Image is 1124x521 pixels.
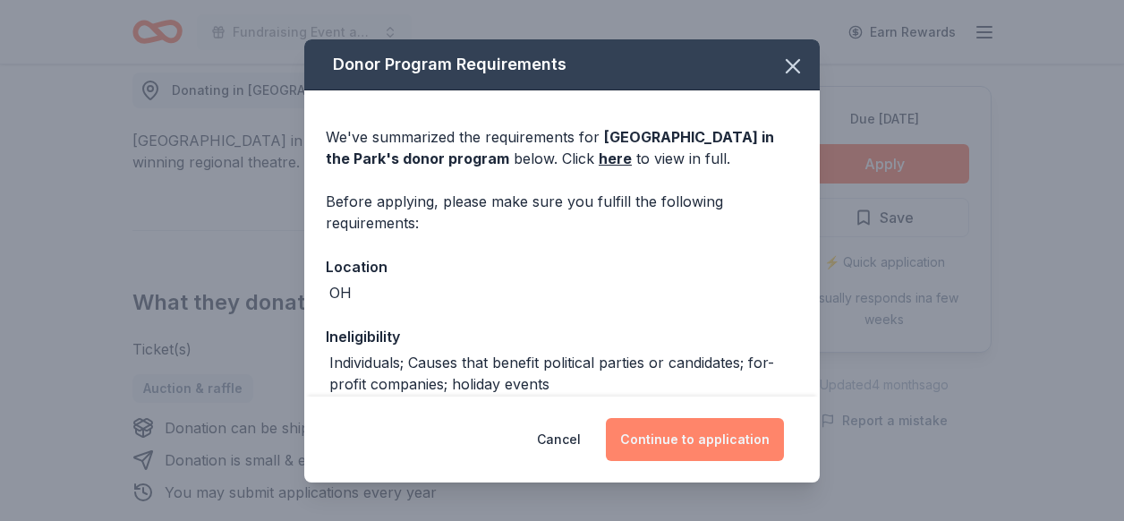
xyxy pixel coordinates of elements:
div: OH [329,282,352,303]
div: Donor Program Requirements [304,39,820,90]
div: We've summarized the requirements for below. Click to view in full. [326,126,798,169]
button: Continue to application [606,418,784,461]
div: Individuals; Causes that benefit political parties or candidates; for-profit companies; holiday e... [329,352,798,395]
button: Cancel [537,418,581,461]
div: Ineligibility [326,325,798,348]
div: Before applying, please make sure you fulfill the following requirements: [326,191,798,234]
a: here [599,148,632,169]
div: Location [326,255,798,278]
